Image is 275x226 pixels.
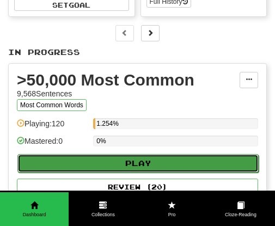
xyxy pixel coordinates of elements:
[17,72,240,88] div: >50,000 Most Common
[8,47,267,58] p: In Progress
[17,179,258,195] button: Review (20)
[138,211,206,218] span: Pro
[69,211,137,218] span: Collections
[17,136,88,154] div: Mastered: 0
[206,211,275,218] span: Cloze-Reading
[17,88,240,99] div: 9,568 Sentences
[17,99,87,111] button: Most Common Words
[17,118,88,136] div: Playing: 120
[17,154,259,173] button: Play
